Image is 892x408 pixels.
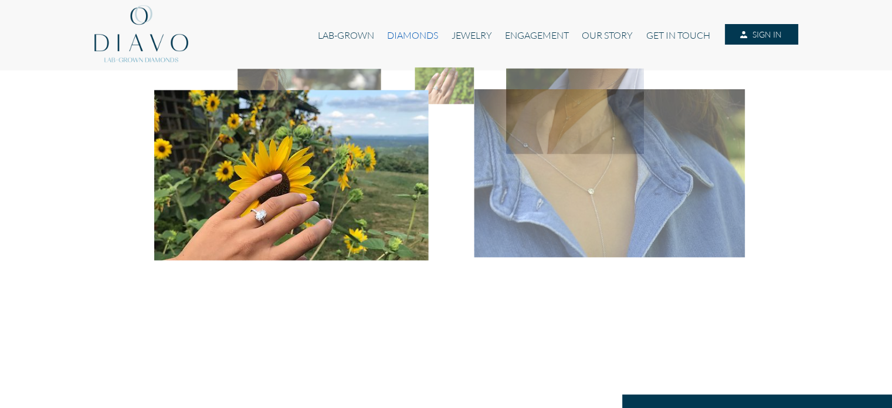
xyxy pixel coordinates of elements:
a: SIGN IN [725,24,798,45]
a: GET IN TOUCH [640,24,717,46]
img: Diavo Lab-grown diamond necklace [506,69,644,154]
iframe: Drift Widget Chat Controller [833,349,878,394]
a: ENGAGEMENT [498,24,575,46]
img: Diavo Lab-grown diamond necklace [474,89,745,257]
a: LAB-GROWN [311,24,381,46]
a: OUR STORY [575,24,639,46]
a: DIAMONDS [381,24,445,46]
img: Diavo Lab-grown diamond Ring [415,68,474,104]
a: JEWELRY [445,24,498,46]
img: Diavo Lab-grown diamond earrings [238,69,381,158]
img: Diavo Lab-grown diamond ring [154,90,429,261]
